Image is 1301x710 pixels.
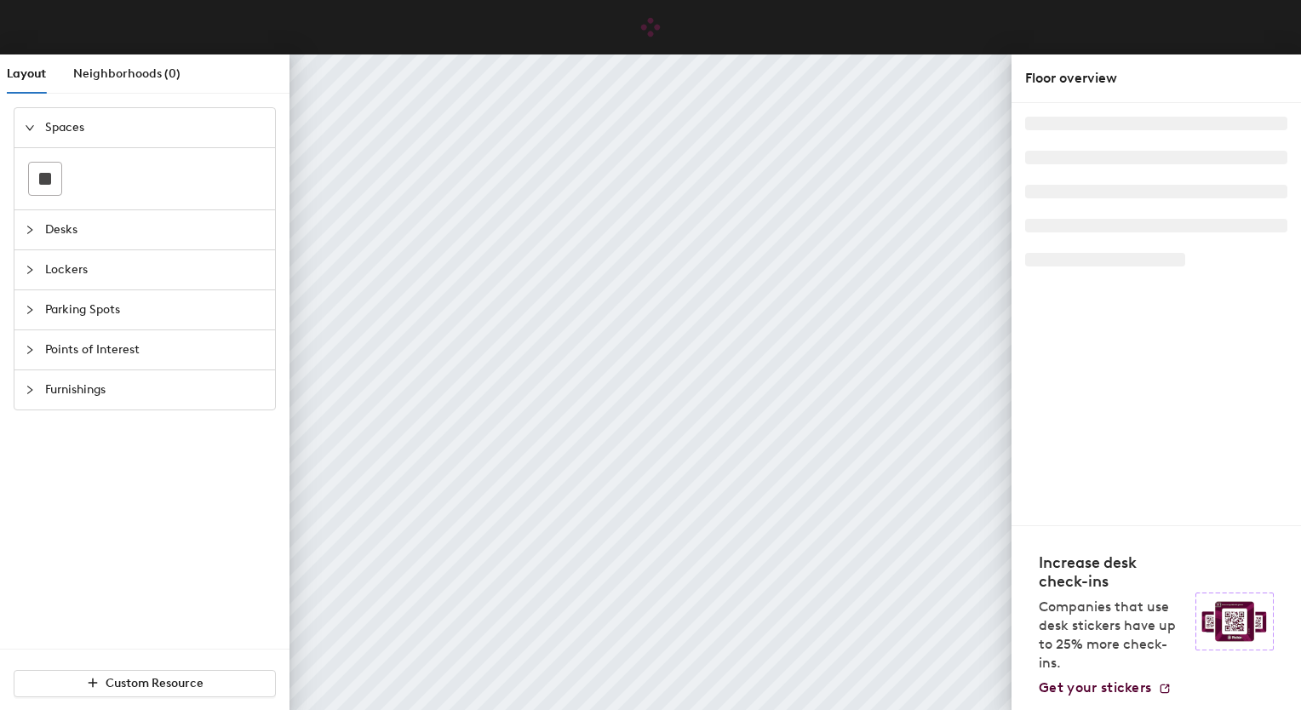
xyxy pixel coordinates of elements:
p: Companies that use desk stickers have up to 25% more check-ins. [1039,598,1185,673]
img: Sticker logo [1195,593,1274,650]
span: Custom Resource [106,676,203,690]
button: Custom Resource [14,670,276,697]
span: collapsed [25,305,35,315]
span: collapsed [25,265,35,275]
span: Neighborhoods (0) [73,66,181,81]
span: collapsed [25,225,35,235]
span: Parking Spots [45,290,265,329]
span: Desks [45,210,265,249]
span: Furnishings [45,370,265,409]
span: collapsed [25,345,35,355]
span: Spaces [45,108,265,147]
span: Points of Interest [45,330,265,369]
div: Floor overview [1025,68,1287,89]
h4: Increase desk check-ins [1039,553,1185,591]
span: expanded [25,123,35,133]
span: collapsed [25,385,35,395]
a: Get your stickers [1039,679,1172,696]
span: Layout [7,66,46,81]
span: Lockers [45,250,265,289]
span: Get your stickers [1039,679,1151,696]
